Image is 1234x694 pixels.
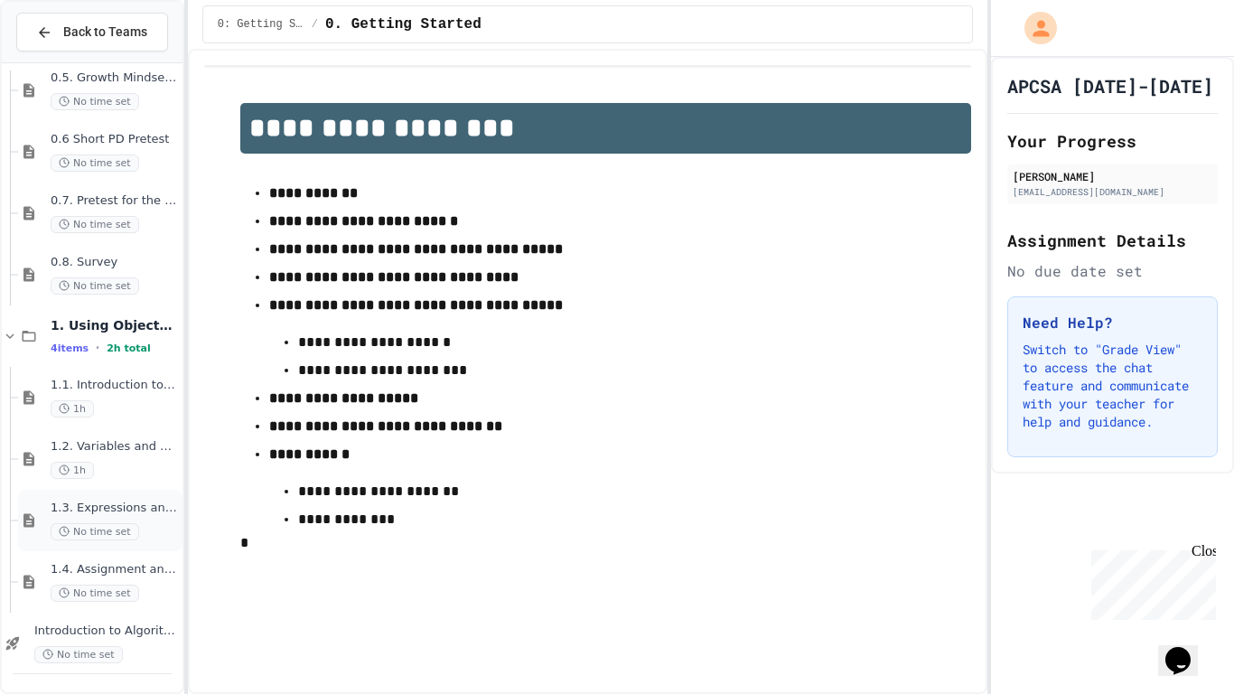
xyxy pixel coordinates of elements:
span: 0: Getting Started [218,17,304,32]
span: 1. Using Objects and Methods [51,317,179,333]
div: My Account [1005,7,1061,49]
h2: Assignment Details [1007,228,1218,253]
span: / [312,17,318,32]
span: No time set [51,585,139,602]
span: 1h [51,462,94,479]
span: 1.2. Variables and Data Types [51,439,179,455]
h1: APCSA [DATE]-[DATE] [1007,73,1213,98]
span: No time set [51,155,139,172]
div: Chat with us now!Close [7,7,125,115]
span: No time set [51,93,139,110]
h3: Need Help? [1023,312,1202,333]
span: 0. Getting Started [325,14,481,35]
span: 0.6 Short PD Pretest [51,132,179,147]
span: 0.5. Growth Mindset and Pair Programming [51,70,179,86]
div: No due date set [1007,260,1218,282]
span: 1.1. Introduction to Algorithms, Programming, and Compilers [51,378,179,393]
span: 0.7. Pretest for the AP CSA Exam [51,193,179,209]
iframe: chat widget [1084,543,1216,620]
span: 1h [51,400,94,417]
div: [EMAIL_ADDRESS][DOMAIN_NAME] [1013,185,1212,199]
span: Back to Teams [63,23,147,42]
span: No time set [51,523,139,540]
span: No time set [51,216,139,233]
iframe: chat widget [1158,622,1216,676]
span: No time set [51,277,139,295]
span: 1.3. Expressions and Output [New] [51,501,179,516]
span: 4 items [51,342,89,354]
span: 1.4. Assignment and Input [51,562,179,577]
button: Back to Teams [16,13,168,52]
span: No time set [34,646,123,663]
div: [PERSON_NAME] [1013,168,1212,184]
p: Switch to "Grade View" to access the chat feature and communicate with your teacher for help and ... [1023,341,1202,431]
span: Introduction to Algorithms, Programming, and Compilers [34,624,179,639]
span: • [96,341,99,355]
h2: Your Progress [1007,128,1218,154]
span: 2h total [107,342,151,354]
span: 0.8. Survey [51,255,179,270]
